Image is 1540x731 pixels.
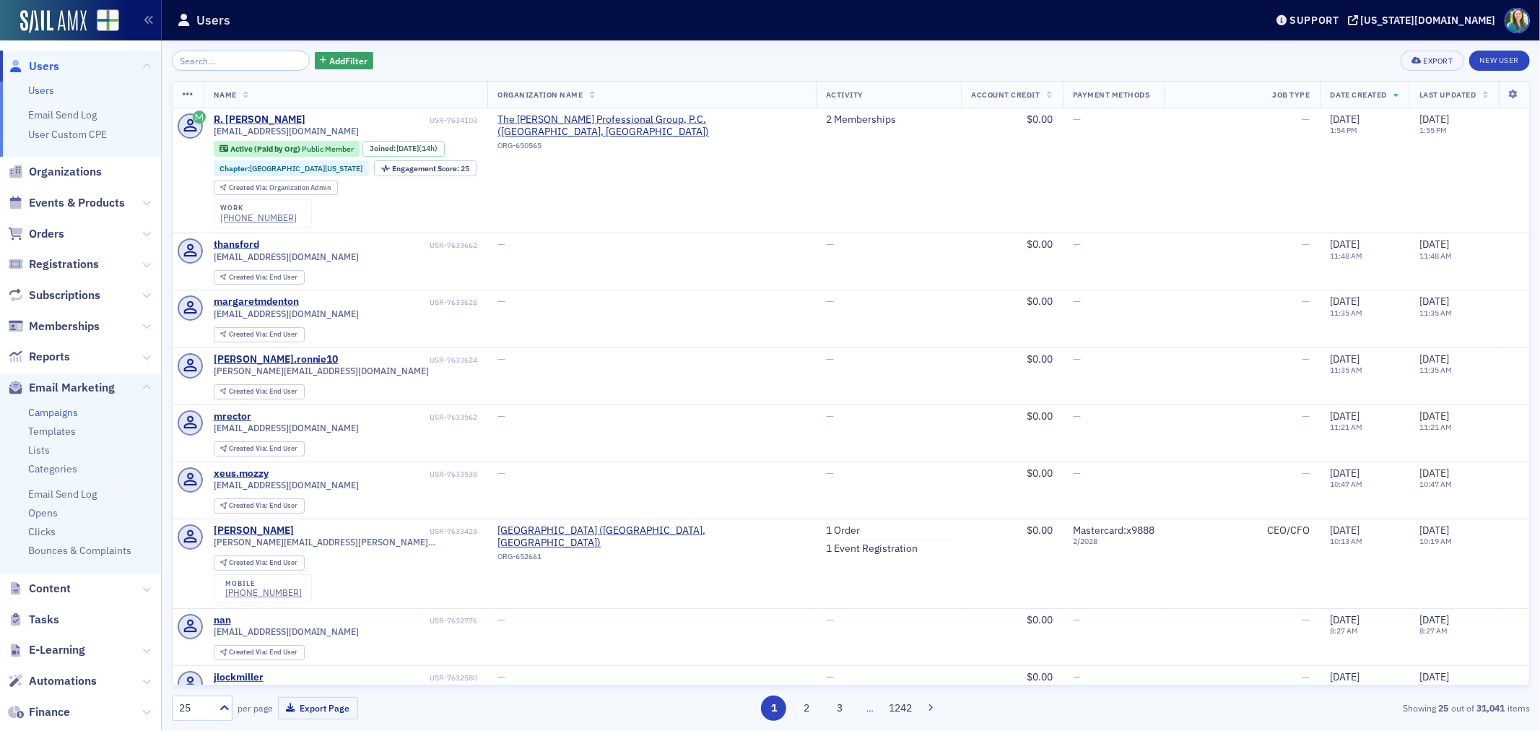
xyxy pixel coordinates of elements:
[1302,613,1310,626] span: —
[8,380,115,396] a: Email Marketing
[214,251,360,262] span: [EMAIL_ADDRESS][DOMAIN_NAME]
[1419,238,1449,251] span: [DATE]
[1331,125,1358,135] time: 1:54 PM
[214,423,360,433] span: [EMAIL_ADDRESS][DOMAIN_NAME]
[1073,537,1154,546] span: 2 / 2028
[172,51,310,71] input: Search…
[196,12,230,29] h1: Users
[214,537,478,548] span: [PERSON_NAME][EMAIL_ADDRESS][PERSON_NAME][DOMAIN_NAME]
[1073,410,1081,423] span: —
[1419,90,1476,100] span: Last Updated
[266,673,477,683] div: USR-7632580
[214,555,305,571] div: Created Via: End User
[1027,238,1053,251] span: $0.00
[1302,295,1310,308] span: —
[29,195,125,211] span: Events & Products
[794,696,819,721] button: 2
[1073,670,1081,683] span: —
[860,701,880,714] span: …
[396,143,419,153] span: [DATE]
[1436,701,1451,714] strong: 25
[214,160,370,176] div: Chapter:
[229,502,297,510] div: End User
[1331,238,1360,251] span: [DATE]
[214,626,360,637] span: [EMAIL_ADDRESS][DOMAIN_NAME]
[214,141,360,157] div: Active (Paid by Org): Active (Paid by Org): Public Member
[396,144,438,153] div: (14h)
[1331,422,1363,432] time: 11:21 AM
[1331,479,1363,489] time: 10:47 AM
[1419,365,1452,375] time: 11:35 AM
[827,696,852,721] button: 3
[826,467,834,480] span: —
[497,113,805,139] a: The [PERSON_NAME] Professional Group, P.C. ([GEOGRAPHIC_DATA], [GEOGRAPHIC_DATA])
[214,441,305,457] div: Created Via: End User
[8,164,102,180] a: Organizations
[302,144,354,154] span: Public Member
[1419,626,1448,636] time: 8:27 AM
[308,116,477,125] div: USR-7634103
[1302,670,1310,683] span: —
[826,352,834,365] span: —
[1419,524,1449,537] span: [DATE]
[28,488,97,501] a: Email Send Log
[1331,626,1359,636] time: 8:27 AM
[329,54,367,67] span: Add Filter
[29,59,59,74] span: Users
[28,406,78,419] a: Campaigns
[1419,410,1449,423] span: [DATE]
[1073,467,1081,480] span: —
[214,353,339,366] a: [PERSON_NAME].ronnie10
[28,544,131,557] a: Bounces & Complaints
[887,696,913,721] button: 1242
[8,581,71,597] a: Content
[214,384,305,399] div: Created Via: End User
[826,524,860,537] a: 1 Order
[1302,467,1310,480] span: —
[230,144,302,154] span: Active (Paid by Org)
[1419,683,1448,693] time: 7:54 AM
[1331,613,1360,626] span: [DATE]
[1419,251,1452,261] time: 11:48 AM
[29,164,102,180] span: Organizations
[826,90,863,100] span: Activity
[8,673,97,689] a: Automations
[214,295,299,308] div: margaretmdenton
[8,704,70,720] a: Finance
[214,684,360,695] span: [EMAIL_ADDRESS][DOMAIN_NAME]
[29,319,100,334] span: Memberships
[214,614,231,627] div: nan
[28,462,77,475] a: Categories
[29,704,70,720] span: Finance
[214,327,305,342] div: Created Via: End User
[1505,8,1530,33] span: Profile
[233,616,477,626] div: USR-7632776
[229,388,297,396] div: End User
[296,527,477,536] div: USR-7633428
[214,498,305,514] div: Created Via: End User
[219,163,250,173] span: Chapter :
[497,295,505,308] span: —
[229,444,269,453] span: Created Via :
[1419,113,1449,126] span: [DATE]
[1331,683,1359,693] time: 7:54 AM
[225,587,302,598] a: [PHONE_NUMBER]
[28,444,50,457] a: Lists
[29,380,115,396] span: Email Marketing
[1027,113,1053,126] span: $0.00
[214,308,360,319] span: [EMAIL_ADDRESS][DOMAIN_NAME]
[826,613,834,626] span: —
[214,524,294,537] a: [PERSON_NAME]
[97,9,119,32] img: SailAMX
[1073,238,1081,251] span: —
[28,108,97,121] a: Email Send Log
[1073,295,1081,308] span: —
[497,467,505,480] span: —
[20,10,87,33] img: SailAMX
[1331,536,1363,546] time: 10:13 AM
[29,349,70,365] span: Reports
[1419,422,1452,432] time: 11:21 AM
[1027,467,1053,480] span: $0.00
[1175,524,1310,537] div: CEO/CFO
